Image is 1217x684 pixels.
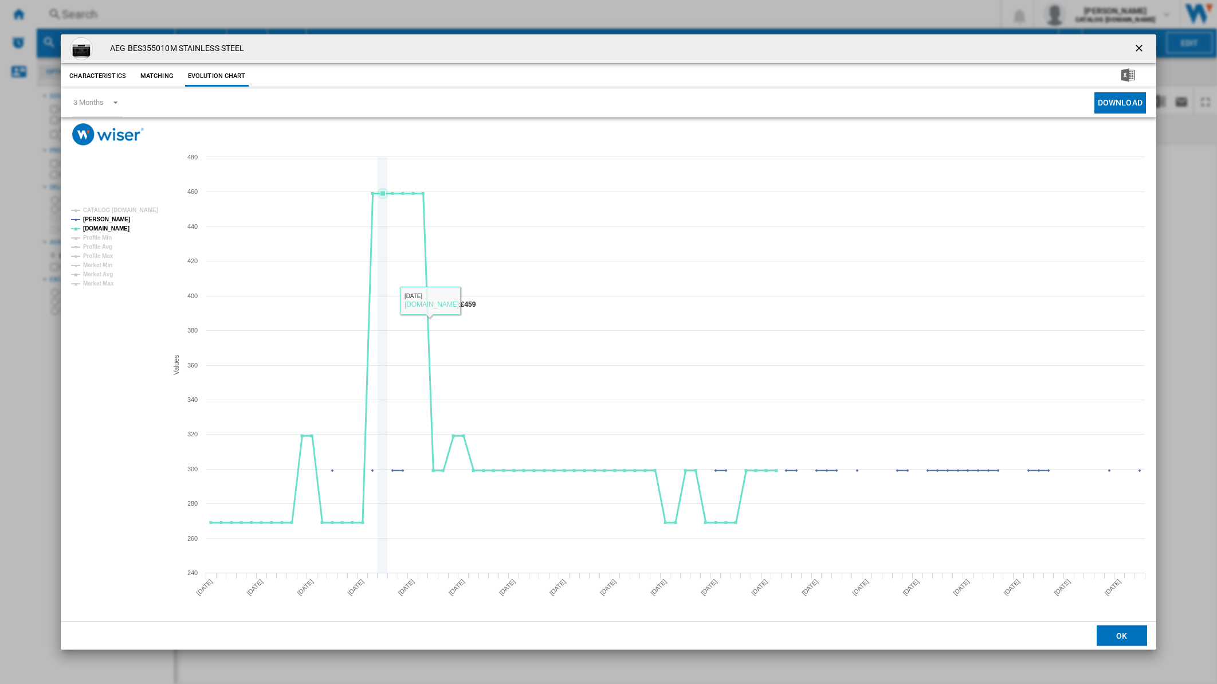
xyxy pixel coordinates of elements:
[187,223,198,230] tspan: 440
[1104,578,1122,597] tspan: [DATE]
[73,98,103,107] div: 3 Months
[1103,66,1153,87] button: Download in Excel
[548,578,567,597] tspan: [DATE]
[172,355,180,375] tspan: Values
[1053,578,1072,597] tspan: [DATE]
[187,154,198,161] tspan: 480
[599,578,618,597] tspan: [DATE]
[187,362,198,369] tspan: 360
[1121,68,1135,82] img: excel-24x24.png
[952,578,971,597] tspan: [DATE]
[187,569,198,576] tspan: 240
[70,37,93,60] img: 238268343
[132,66,182,87] button: Matching
[1133,42,1147,56] ng-md-icon: getI18NText('BUTTONS.CLOSE_DIALOG')
[187,466,198,472] tspan: 300
[649,578,668,597] tspan: [DATE]
[397,578,416,597] tspan: [DATE]
[72,123,144,146] img: logo_wiser_300x94.png
[66,66,129,87] button: Characteristics
[187,188,198,195] tspan: 460
[187,500,198,507] tspan: 280
[195,578,214,597] tspan: [DATE]
[83,244,112,250] tspan: Profile Avg
[187,292,198,299] tspan: 400
[347,578,366,597] tspan: [DATE]
[83,207,158,213] tspan: CATALOG [DOMAIN_NAME]
[1129,37,1152,60] button: getI18NText('BUTTONS.CLOSE_DIALOG')
[83,216,131,222] tspan: [PERSON_NAME]
[83,280,114,287] tspan: Market Max
[1002,578,1021,597] tspan: [DATE]
[447,578,466,597] tspan: [DATE]
[901,578,920,597] tspan: [DATE]
[1097,626,1147,646] button: OK
[187,535,198,542] tspan: 260
[187,396,198,403] tspan: 340
[187,257,198,264] tspan: 420
[104,43,244,54] h4: AEG BES355010M STAINLESS STEEL
[61,34,1156,650] md-dialog: Product popup
[1094,92,1146,114] button: Download
[83,271,113,277] tspan: Market Avg
[800,578,819,597] tspan: [DATE]
[246,578,265,597] tspan: [DATE]
[498,578,517,597] tspan: [DATE]
[83,253,113,259] tspan: Profile Max
[187,431,198,437] tspan: 320
[296,578,315,597] tspan: [DATE]
[83,262,112,268] tspan: Market Min
[851,578,870,597] tspan: [DATE]
[185,66,249,87] button: Evolution chart
[750,578,769,597] tspan: [DATE]
[187,327,198,334] tspan: 380
[83,234,112,241] tspan: Profile Min
[83,225,129,232] tspan: [DOMAIN_NAME]
[700,578,719,597] tspan: [DATE]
